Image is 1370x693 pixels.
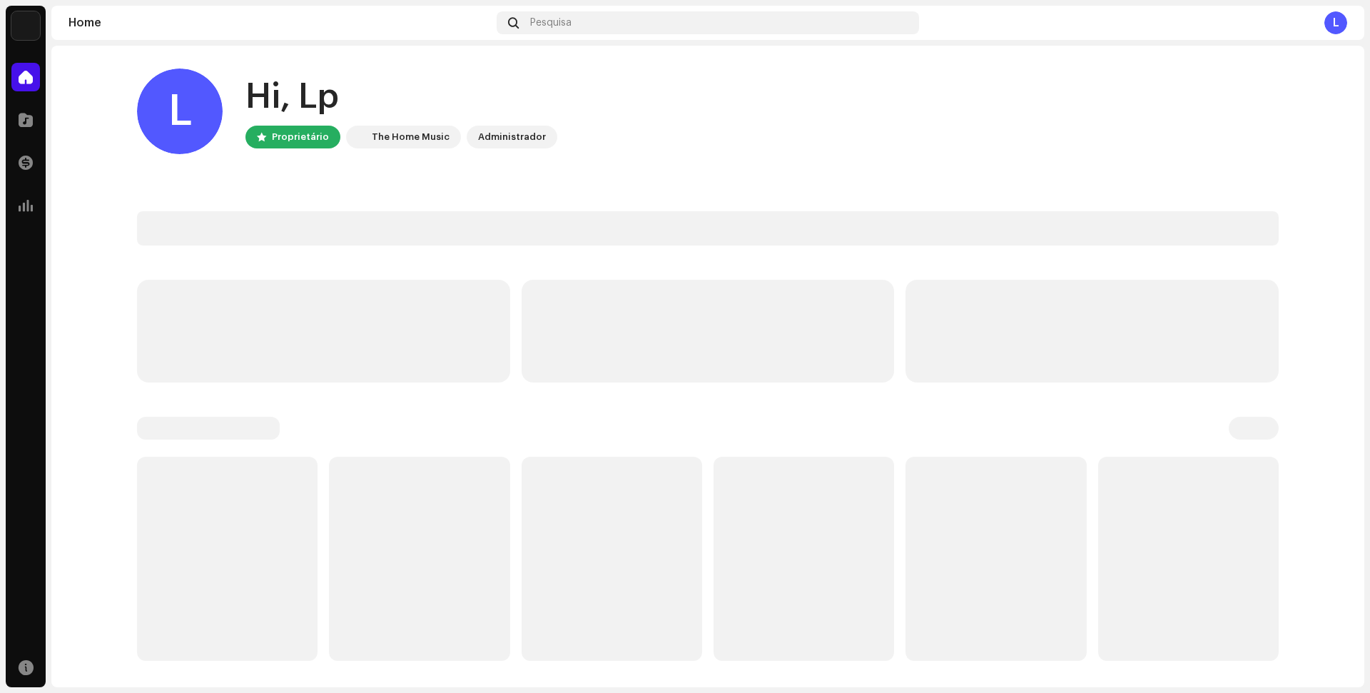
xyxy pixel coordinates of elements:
div: Home [68,17,491,29]
div: Administrador [478,128,546,146]
span: Pesquisa [530,17,572,29]
div: Hi, Lp [245,74,557,120]
div: L [137,69,223,154]
div: Proprietário [272,128,329,146]
div: The Home Music [372,128,450,146]
img: c86870aa-2232-4ba3-9b41-08f587110171 [349,128,366,146]
img: c86870aa-2232-4ba3-9b41-08f587110171 [11,11,40,40]
div: L [1324,11,1347,34]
